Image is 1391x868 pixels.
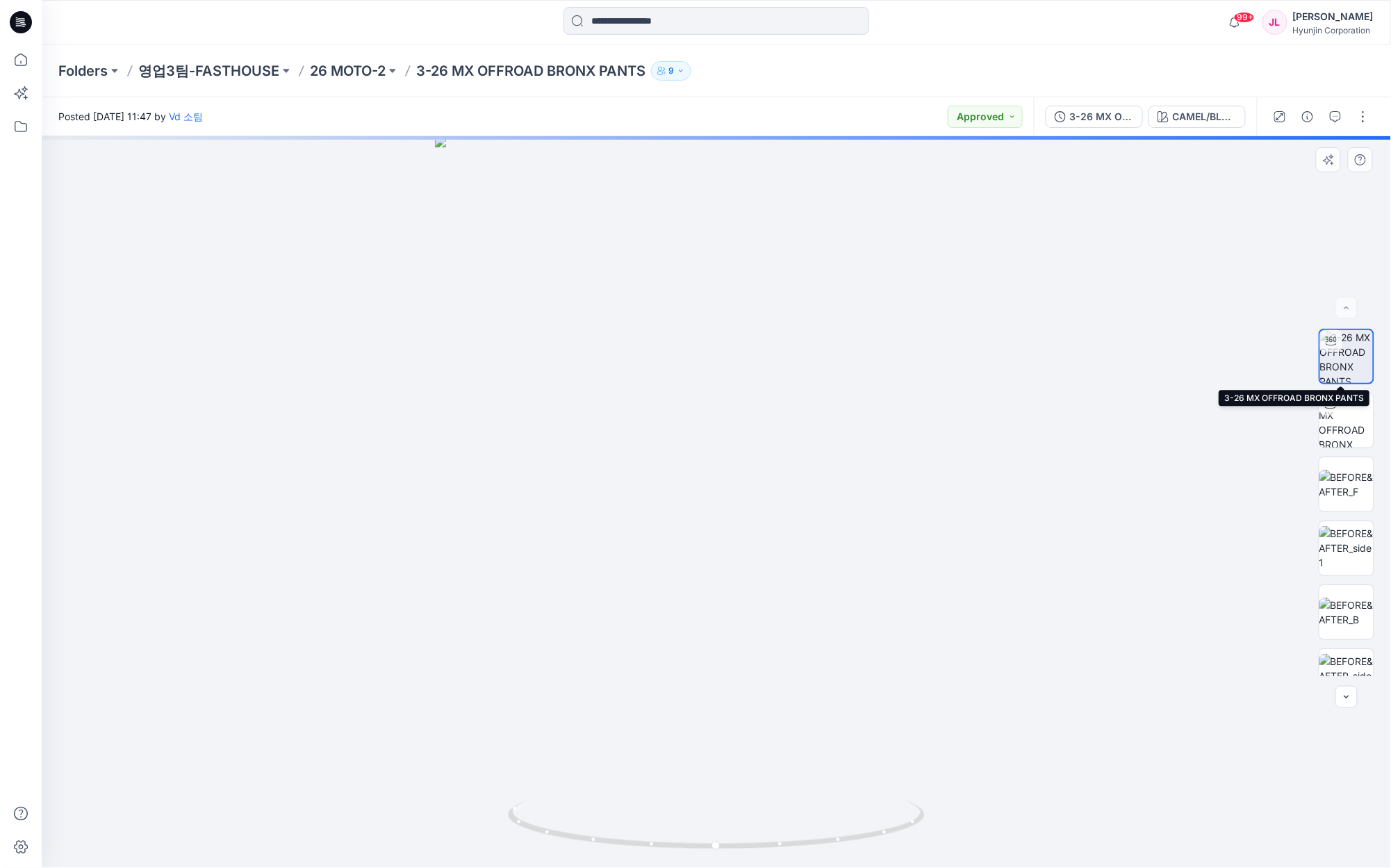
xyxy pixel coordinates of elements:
[416,61,645,81] p: 3-26 MX OFFROAD BRONX PANTS
[1297,106,1319,128] button: Details
[1070,109,1134,124] div: 3-26 MX OFFROAD BRONX PANTS
[1320,330,1373,383] img: 3-26 MX OFFROAD BRONX PANTS
[58,61,108,81] a: Folders
[1319,598,1374,627] img: BEFORE&AFTER_B
[1319,526,1374,570] img: BEFORE&AFTER_side1
[1149,106,1246,128] button: CAMEL/BLACK
[1319,393,1374,448] img: 1J3P-26 MX OFFROAD BRONX SET
[58,109,203,124] span: Posted [DATE] 11:47 by
[138,61,279,81] a: 영업3팀-FASTHOUSE
[1173,109,1237,124] div: CAMEL/BLACK
[169,110,203,122] a: Vd 소팀
[668,63,674,79] p: 9
[1262,10,1287,35] div: JL
[1293,25,1374,35] div: Hyunjin Corporation
[310,61,386,81] a: 26 MOTO-2
[1319,470,1374,499] img: BEFORE&AFTER_F
[1234,12,1255,23] span: 99+
[651,61,691,81] button: 9
[1046,106,1143,128] button: 3-26 MX OFFROAD BRONX PANTS
[1293,8,1374,25] div: [PERSON_NAME]
[1319,654,1374,698] img: BEFORE&AFTER_side2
